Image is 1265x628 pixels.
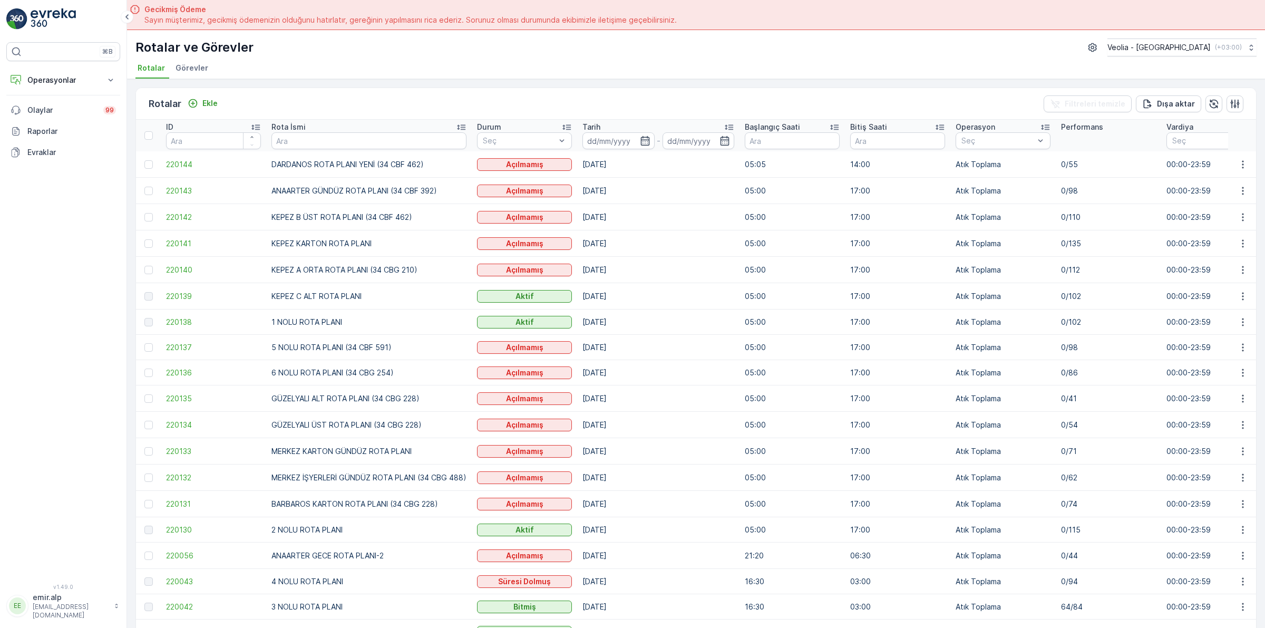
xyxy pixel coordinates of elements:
td: Atık Toplama [950,310,1056,335]
button: Filtreleri temizle [1044,95,1132,112]
p: Vardiya [1166,122,1193,132]
p: Başlangıç Saati [745,122,800,132]
td: KEPEZ A ORTA ROTA PLANI (34 CBG 210) [266,257,472,283]
td: [DATE] [577,517,739,543]
td: GÜZELYALI ÜST ROTA PLANI (34 CBG 228) [266,412,472,438]
td: Atık Toplama [950,594,1056,620]
td: 0/44 [1056,543,1161,569]
button: Açılmamış [477,158,572,171]
td: 05:00 [739,310,845,335]
div: Toggle Row Selected [144,603,153,611]
td: [DATE] [577,257,739,283]
span: 220144 [166,159,261,170]
button: Açılmamış [477,237,572,250]
td: [DATE] [577,151,739,178]
td: 5 NOLU ROTA PLANI (34 CBF 591) [266,335,472,360]
p: Açılmamış [506,393,543,404]
td: [DATE] [577,412,739,438]
div: Toggle Row Selected [144,187,153,195]
td: 0/115 [1056,517,1161,543]
p: Açılmamış [506,212,543,223]
td: Atık Toplama [950,385,1056,412]
a: 220139 [166,291,261,302]
td: 17:00 [845,360,950,385]
td: Atık Toplama [950,360,1056,385]
a: 220142 [166,212,261,223]
td: KEPEZ C ALT ROTA PLANI [266,283,472,310]
p: Açılmamış [506,238,543,249]
td: 64/84 [1056,594,1161,620]
td: Atık Toplama [950,257,1056,283]
span: Gecikmiş Ödeme [144,4,677,15]
td: 0/110 [1056,204,1161,230]
td: 0/41 [1056,385,1161,412]
p: Filtreleri temizle [1065,99,1125,109]
td: 17:00 [845,310,950,335]
td: [DATE] [577,438,739,465]
span: 220133 [166,446,261,457]
td: [DATE] [577,491,739,517]
td: 0/102 [1056,310,1161,335]
td: 17:00 [845,491,950,517]
span: 220134 [166,420,261,430]
p: Açılmamış [506,342,543,353]
div: Toggle Row Selected [144,369,153,377]
p: Açılmamış [506,499,543,509]
p: - [657,134,660,147]
button: Dışa aktar [1136,95,1201,112]
td: 05:00 [739,178,845,204]
p: Veolia - [GEOGRAPHIC_DATA] [1107,42,1211,53]
td: 2 NOLU ROTA PLANI [266,517,472,543]
td: 17:00 [845,178,950,204]
img: logo_light-DOdMpM7g.png [31,8,76,30]
td: [DATE] [577,385,739,412]
p: Dışa aktar [1157,99,1195,109]
p: Rota İsmi [271,122,306,132]
td: [DATE] [577,204,739,230]
button: Ekle [183,97,222,110]
td: Atık Toplama [950,283,1056,310]
td: 17:00 [845,438,950,465]
td: 0/98 [1056,178,1161,204]
p: 99 [105,106,114,114]
a: 220056 [166,550,261,561]
button: Aktif [477,316,572,329]
td: [DATE] [577,360,739,385]
td: Atık Toplama [950,230,1056,257]
a: Evraklar [6,142,120,163]
td: [DATE] [577,310,739,335]
div: Toggle Row Selected [144,318,153,326]
span: 220131 [166,499,261,509]
td: [DATE] [577,230,739,257]
a: 220140 [166,265,261,275]
span: Rotalar [138,63,165,73]
td: 14:00 [845,151,950,178]
input: Ara [166,132,261,149]
td: 05:00 [739,465,845,491]
td: Atık Toplama [950,517,1056,543]
button: Açılmamış [477,549,572,562]
td: 0/94 [1056,569,1161,594]
td: 17:00 [845,385,950,412]
span: Görevler [176,63,208,73]
p: Açılmamış [506,159,543,170]
td: 21:20 [739,543,845,569]
div: Toggle Row Selected [144,266,153,274]
span: 220137 [166,342,261,353]
button: Açılmamış [477,211,572,224]
button: Açılmamış [477,419,572,431]
a: 220141 [166,238,261,249]
td: 05:00 [739,257,845,283]
td: MERKEZ İŞYERLERİ GÜNDÜZ ROTA PLANI (34 CBG 488) [266,465,472,491]
a: 220135 [166,393,261,404]
p: Seç [961,136,1034,146]
a: 220136 [166,368,261,378]
div: Toggle Row Selected [144,526,153,534]
td: 4 NOLU ROTA PLANI [266,569,472,594]
a: 220138 [166,317,261,327]
td: GÜZELYALI ALT ROTA PLANI (34 CBG 228) [266,385,472,412]
p: Operasyonlar [27,75,99,85]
